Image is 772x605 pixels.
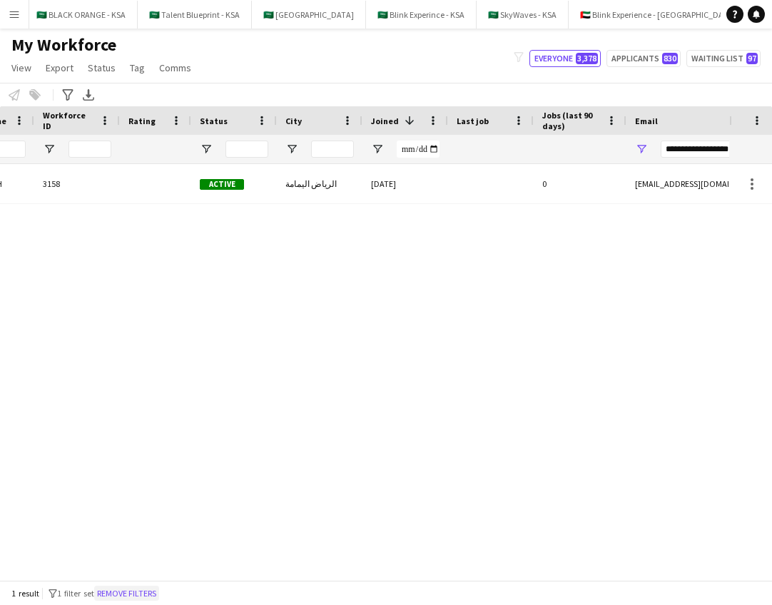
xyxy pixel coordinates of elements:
[225,141,268,158] input: Status Filter Input
[200,116,228,126] span: Status
[124,59,151,77] a: Tag
[569,1,748,29] button: 🇦🇪 Blink Experience - [GEOGRAPHIC_DATA]
[542,110,601,131] span: Jobs (last 90 days)
[662,53,678,64] span: 830
[477,1,569,29] button: 🇸🇦 SkyWaves - KSA
[138,1,252,29] button: 🇸🇦 Talent Blueprint - KSA
[529,50,601,67] button: Everyone3,378
[534,164,626,203] div: 0
[606,50,681,67] button: Applicants830
[159,61,191,74] span: Comms
[46,61,73,74] span: Export
[34,164,120,203] div: 3158
[285,143,298,156] button: Open Filter Menu
[6,59,37,77] a: View
[285,116,302,126] span: City
[635,116,658,126] span: Email
[128,116,156,126] span: Rating
[635,143,648,156] button: Open Filter Menu
[200,143,213,156] button: Open Filter Menu
[252,1,366,29] button: 🇸🇦 [GEOGRAPHIC_DATA]
[68,141,111,158] input: Workforce ID Filter Input
[686,50,761,67] button: Waiting list97
[200,179,244,190] span: Active
[57,588,94,599] span: 1 filter set
[11,61,31,74] span: View
[25,1,138,29] button: 🇸🇦 BLACK ORANGE - KSA
[311,141,354,158] input: City Filter Input
[366,1,477,29] button: 🇸🇦 Blink Experince - KSA
[746,53,758,64] span: 97
[40,59,79,77] a: Export
[59,86,76,103] app-action-btn: Advanced filters
[94,586,159,601] button: Remove filters
[130,61,145,74] span: Tag
[43,110,94,131] span: Workforce ID
[153,59,197,77] a: Comms
[82,59,121,77] a: Status
[397,141,440,158] input: Joined Filter Input
[88,61,116,74] span: Status
[43,143,56,156] button: Open Filter Menu
[362,164,448,203] div: [DATE]
[457,116,489,126] span: Last job
[80,86,97,103] app-action-btn: Export XLSX
[576,53,598,64] span: 3,378
[277,164,362,203] div: الرياض اليمامة
[371,143,384,156] button: Open Filter Menu
[371,116,399,126] span: Joined
[11,34,116,56] span: My Workforce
